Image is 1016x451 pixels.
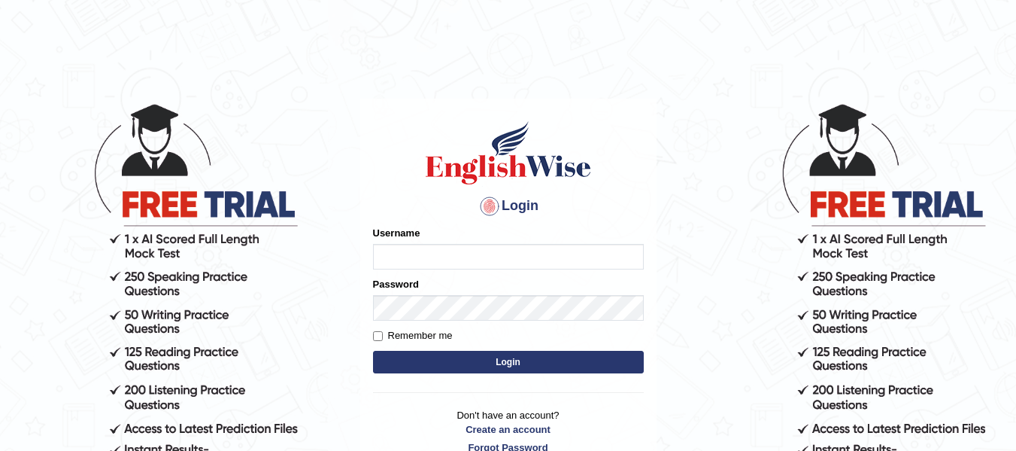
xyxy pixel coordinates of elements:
h4: Login [373,194,644,218]
img: Logo of English Wise sign in for intelligent practice with AI [423,119,594,187]
label: Remember me [373,328,453,343]
a: Create an account [373,422,644,437]
button: Login [373,351,644,373]
label: Password [373,277,419,291]
label: Username [373,226,420,240]
input: Remember me [373,331,383,341]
